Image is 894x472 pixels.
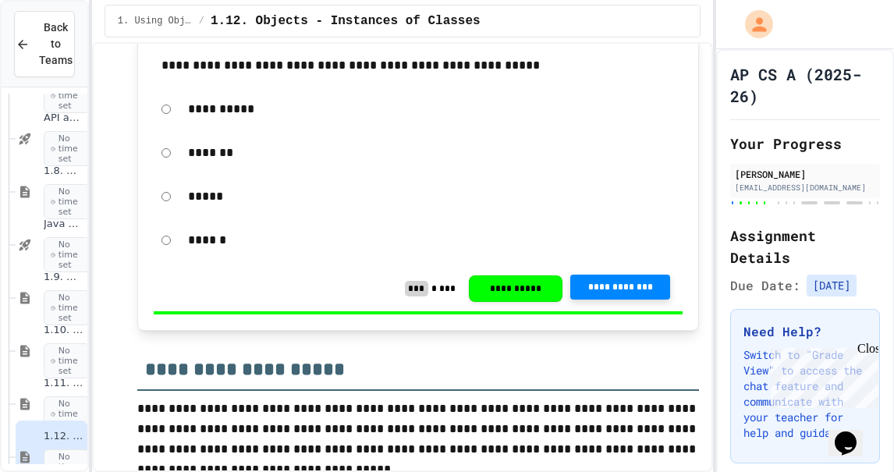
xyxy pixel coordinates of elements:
span: 1.11. Using the Math Class [44,377,84,390]
div: [EMAIL_ADDRESS][DOMAIN_NAME] [735,182,875,193]
span: 1. Using Objects and Methods [118,15,193,27]
iframe: chat widget [828,410,878,456]
iframe: chat widget [765,342,878,408]
span: 1.10. Calling Class Methods [44,324,84,337]
div: My Account [729,6,777,42]
div: Chat with us now!Close [6,6,108,99]
h1: AP CS A (2025-26) [730,63,880,107]
span: 1.8. Documentation with Comments and Preconditions [44,165,84,178]
span: No time set [44,131,90,167]
span: [DATE] [807,275,857,296]
span: Back to Teams [39,20,73,69]
h3: Need Help? [743,322,867,341]
span: No time set [44,78,90,114]
span: Due Date: [730,276,800,295]
h2: Assignment Details [730,225,880,268]
span: No time set [44,290,90,326]
span: 1.9. Method Signatures [44,271,84,284]
span: Java Documentation with Comments - Topic 1.8 [44,218,84,231]
p: Switch to "Grade View" to access the chat feature and communicate with your teacher for help and ... [743,347,867,441]
span: No time set [44,237,90,273]
span: No time set [44,343,90,379]
span: API and Libraries - Topic 1.7 [44,112,84,125]
span: 1.12. Objects - Instances of Classes [211,12,481,30]
span: No time set [44,396,90,432]
span: / [199,15,204,27]
span: 1.12. Objects - Instances of Classes [44,430,84,443]
div: [PERSON_NAME] [735,167,875,181]
span: No time set [44,184,90,220]
h2: Your Progress [730,133,880,154]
